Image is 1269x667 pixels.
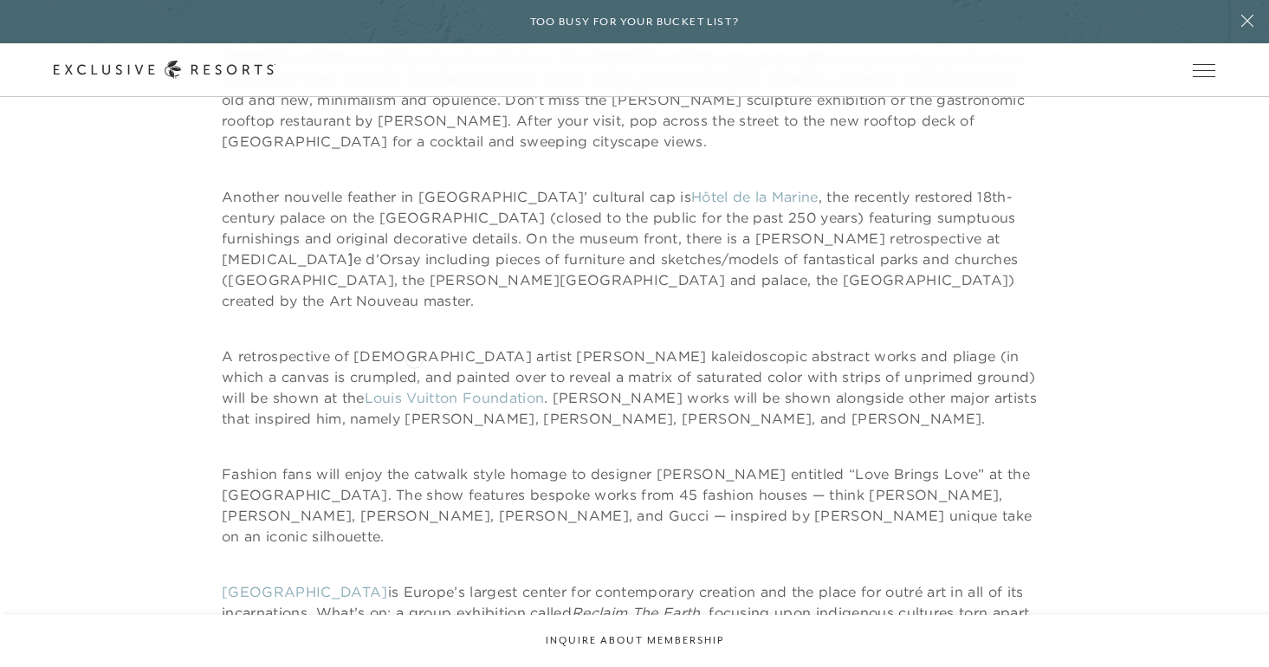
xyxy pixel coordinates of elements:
p: A retrospective of [DEMOGRAPHIC_DATA] artist [PERSON_NAME] kaleidoscopic abstract works and pliag... [222,346,1047,429]
a: [GEOGRAPHIC_DATA] [222,583,387,600]
p: Fashion fans will enjoy the catwalk style homage to designer [PERSON_NAME] entitled “Love Brings ... [222,463,1047,547]
em: Reclaim The Earth [572,604,700,621]
a: Louis Vuitton Foundation [365,389,545,406]
h6: Too busy for your bucket list? [530,14,740,30]
p: Another nouvelle feather in [GEOGRAPHIC_DATA]’ cultural cap is , the recently restored 18th-centu... [222,186,1047,311]
button: Open navigation [1193,64,1215,76]
a: Hôtel de la Marine [691,188,819,205]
